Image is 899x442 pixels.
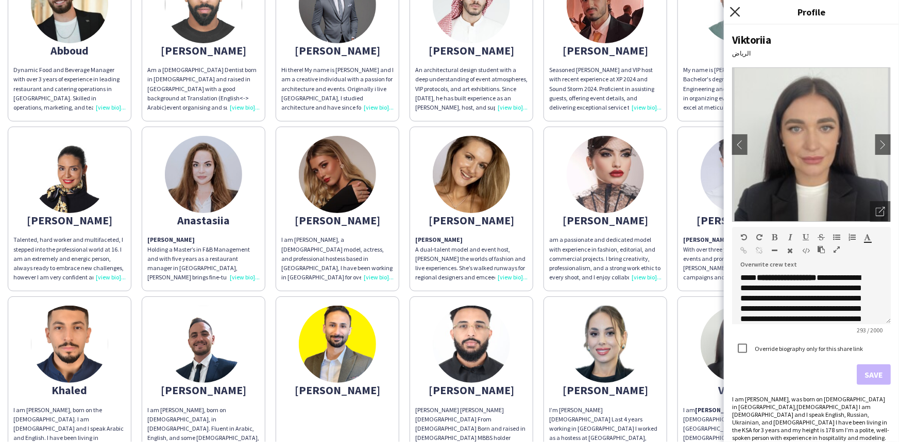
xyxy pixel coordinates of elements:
[787,246,794,255] button: Clear Formatting
[415,65,528,112] div: An architectural design student with a deep understanding of event atmospheres, VIP protocols, an...
[802,246,809,255] button: HTML Code
[281,385,394,395] div: [PERSON_NAME]
[683,46,795,55] div: Alaa
[771,233,778,241] button: Bold
[299,136,376,213] img: thumb-63c2ec5856aa2.jpeg
[433,136,510,213] img: thumb-68af2031136d1.jpeg
[147,46,260,55] div: [PERSON_NAME]
[415,385,528,395] div: [PERSON_NAME]
[549,216,661,225] div: [PERSON_NAME]
[701,136,778,213] img: thumb-67000733c6dbc.jpeg
[281,235,394,282] div: I am [PERSON_NAME], a [DEMOGRAPHIC_DATA] model, actress, and professional hostess based in [GEOGR...
[147,235,260,282] p: Holding a Master’s in F&B Management and with five years as a restaurant manager in [GEOGRAPHIC_D...
[732,67,891,222] img: Crew avatar or photo
[732,33,891,47] div: Viktoriia
[13,216,126,225] div: [PERSON_NAME]
[724,5,899,19] h3: Profile
[433,306,510,383] img: thumb-68aafad417804.jpeg
[415,46,528,55] div: [PERSON_NAME]
[787,233,794,241] button: Italic
[683,385,795,395] div: Viktoriia
[147,65,260,112] div: Am a [DEMOGRAPHIC_DATA] Dentist born in [DEMOGRAPHIC_DATA] and raised in [GEOGRAPHIC_DATA] with a...
[695,406,742,414] b: [PERSON_NAME]
[147,216,260,225] div: Anastasiia
[740,233,748,241] button: Undo
[415,216,528,225] div: [PERSON_NAME]
[833,245,840,254] button: Fullscreen
[415,236,463,243] strong: [PERSON_NAME]
[683,65,795,112] div: My name is [PERSON_NAME]. I hold a Bachelor's degree in architecture Engineering and have practic...
[753,345,863,352] label: Override biography only for this share link
[683,216,795,225] div: [PERSON_NAME]
[13,235,126,282] div: Talented, hard worker and multifaceted, I stepped into the professional world at 16. I am an extr...
[683,406,695,414] span: I am
[849,233,856,241] button: Ordered List
[701,306,778,383] img: thumb-68b016c7cdfa4.jpeg
[771,246,778,255] button: Horizontal Line
[281,216,394,225] div: [PERSON_NAME]
[31,136,108,213] img: thumb-65d4e661d93f9.jpg
[165,306,242,383] img: thumb-67516b1cc47c6.png
[147,385,260,395] div: [PERSON_NAME]
[549,65,661,112] div: Seasoned [PERSON_NAME] and VIP host with recent experience at XP 2024 and Sound Storm 2024. Profi...
[281,65,394,112] div: Hi there! My name is [PERSON_NAME] and I am a creative individual with a passion for architecture...
[683,236,731,243] strong: [PERSON_NAME]
[567,306,644,383] img: thumb-68af0adf58264.jpeg
[31,306,108,383] img: thumb-450b1bac-a281-42c1-9fb7-0b856b3f0c1d.jpg
[549,235,661,282] div: am a passionate and dedicated model with experience in fashion, editorial, and commercial project...
[756,233,763,241] button: Redo
[549,46,661,55] div: [PERSON_NAME]
[13,46,126,55] div: Abboud
[299,306,376,383] img: thumb-68b5647f9085d.png
[165,136,242,213] img: thumb-68af0d94421ea.jpg
[13,385,126,395] div: Khaled
[281,46,394,55] div: [PERSON_NAME]
[549,385,661,395] div: [PERSON_NAME]
[818,233,825,241] button: Strikethrough
[833,233,840,241] button: Unordered List
[864,233,871,241] button: Text Color
[13,65,126,112] div: Dynamic Food and Beverage Manager with over 3 years of experience in leading restaurant and cater...
[870,201,891,222] div: Open photos pop-in
[683,235,795,282] p: With over three years of experience in the events and promotions industry, [PERSON_NAME] has work...
[849,326,891,334] span: 293 / 2000
[567,136,644,213] img: thumb-68aef1693931f.jpeg
[818,245,825,254] button: Paste as plain text
[147,236,195,243] strong: [PERSON_NAME]
[415,235,528,282] p: A dual‑talent model and event host, [PERSON_NAME] the worlds of fashion and live experiences. She...
[732,395,891,441] div: I am [PERSON_NAME], was born on [DEMOGRAPHIC_DATA] in [GEOGRAPHIC_DATA],[DEMOGRAPHIC_DATA] I am [...
[732,49,891,57] div: الرياض
[802,233,809,241] button: Underline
